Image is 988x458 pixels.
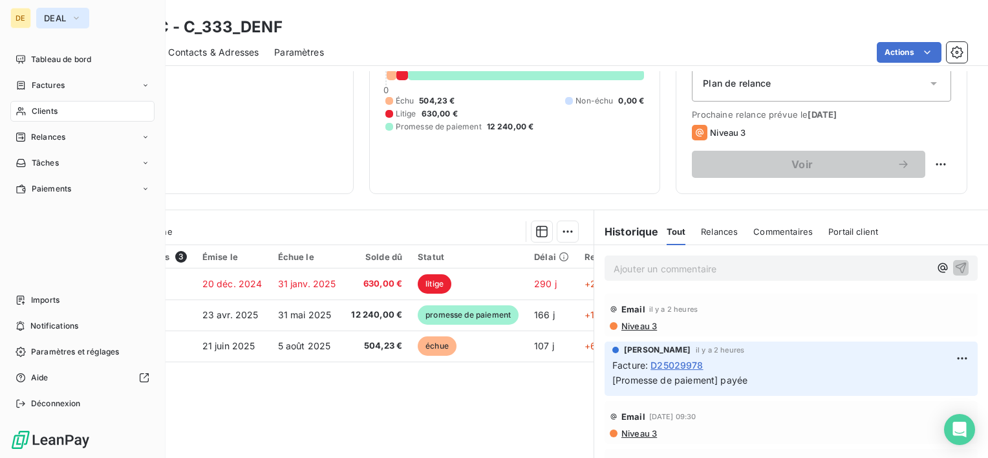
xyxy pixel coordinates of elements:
span: Notifications [30,320,78,332]
span: Niveau 3 [620,321,657,331]
span: Échu [396,95,414,107]
span: Non-échu [575,95,613,107]
span: Aide [31,372,48,384]
span: Tâches [32,157,59,169]
span: [Promesse de paiement] payée [612,375,747,386]
div: DE [10,8,31,28]
span: Email [621,304,645,314]
span: Déconnexion [31,398,81,409]
span: litige [418,274,451,294]
span: 23 avr. 2025 [202,309,259,320]
span: Prochaine relance prévue le [692,109,951,120]
span: +248 j [585,278,613,289]
span: 31 mai 2025 [278,309,332,320]
span: Tableau de bord [31,54,91,65]
span: Contacts & Adresses [168,46,259,59]
span: Plan de relance [703,77,771,90]
div: Open Intercom Messenger [944,414,975,445]
span: Voir [707,159,897,169]
span: 12 240,00 € [351,309,402,322]
img: Logo LeanPay [10,430,91,450]
span: [DATE] 09:30 [649,413,696,420]
span: Litige [396,108,416,120]
span: Factures [32,80,65,91]
h3: CAVAC - C_333_DENF [114,16,283,39]
span: 3 [175,251,187,263]
span: il y a 2 heures [696,346,744,354]
span: 290 j [534,278,557,289]
span: il y a 2 heures [649,305,698,313]
span: promesse de paiement [418,305,519,325]
h6: Historique [594,224,659,239]
span: 20 déc. 2024 [202,278,263,289]
span: D25029978 [650,358,703,372]
span: Paiements [32,183,71,195]
span: Commentaires [753,226,813,237]
span: Niveau 3 [620,428,657,439]
span: 5 août 2025 [278,340,331,351]
span: Imports [31,294,59,306]
span: Facture : [612,358,648,372]
div: Délai [534,252,569,262]
span: 31 janv. 2025 [278,278,336,289]
span: 630,00 € [351,278,402,290]
span: Clients [32,105,58,117]
span: 12 240,00 € [487,121,534,133]
button: Actions [877,42,941,63]
span: [DATE] [808,109,837,120]
span: Relances [701,226,738,237]
button: Voir [692,151,925,178]
span: [PERSON_NAME] [624,344,691,356]
div: Statut [418,252,519,262]
div: Émise le [202,252,263,262]
div: Solde dû [351,252,402,262]
span: 504,23 € [419,95,455,107]
div: Échue le [278,252,336,262]
span: 107 j [534,340,554,351]
span: échue [418,336,456,356]
span: Email [621,411,645,422]
span: Portail client [828,226,878,237]
a: Aide [10,367,155,388]
span: +62 j [585,340,607,351]
span: DEAL [44,13,66,23]
span: 21 juin 2025 [202,340,255,351]
span: +128 j [585,309,611,320]
span: Promesse de paiement [396,121,482,133]
span: Paramètres [274,46,324,59]
span: 166 j [534,309,555,320]
span: Relances [31,131,65,143]
span: 504,23 € [351,340,402,353]
span: 630,00 € [422,108,458,120]
span: Paramètres et réglages [31,346,119,358]
div: Retard [585,252,626,262]
span: 0,00 € [618,95,644,107]
span: Niveau 3 [710,127,746,138]
span: Tout [667,226,686,237]
span: 0 [383,85,389,95]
